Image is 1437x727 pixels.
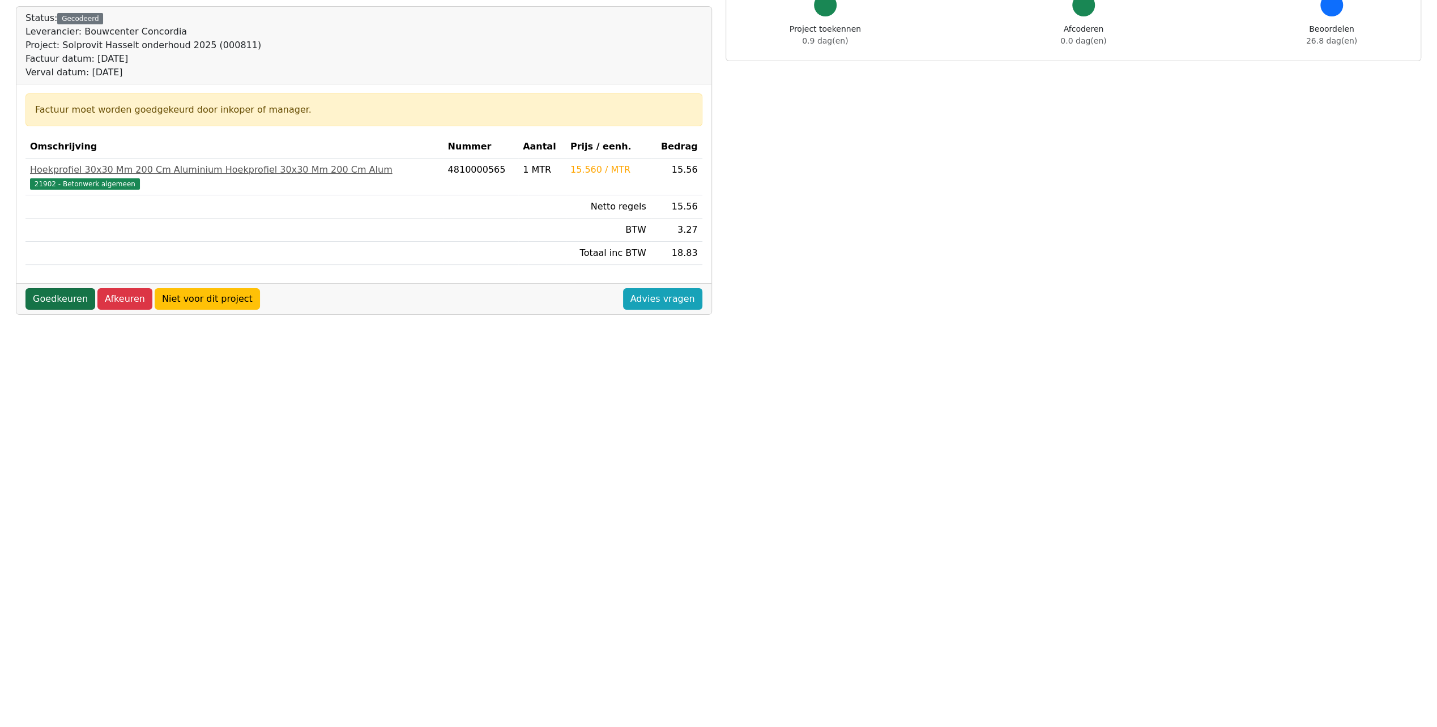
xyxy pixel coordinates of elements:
[1306,36,1357,45] span: 26.8 dag(en)
[623,288,702,310] a: Advies vragen
[25,52,261,66] div: Factuur datum: [DATE]
[97,288,152,310] a: Afkeuren
[518,135,566,159] th: Aantal
[57,13,103,24] div: Gecodeerd
[1060,23,1106,47] div: Afcoderen
[25,288,95,310] a: Goedkeuren
[155,288,260,310] a: Niet voor dit project
[651,219,702,242] td: 3.27
[1060,36,1106,45] span: 0.0 dag(en)
[566,135,651,159] th: Prijs / eenh.
[30,163,439,177] div: Hoekprofiel 30x30 Mm 200 Cm Aluminium Hoekprofiel 30x30 Mm 200 Cm Alum
[651,195,702,219] td: 15.56
[566,242,651,265] td: Totaal inc BTW
[25,135,444,159] th: Omschrijving
[444,159,519,195] td: 4810000565
[651,135,702,159] th: Bedrag
[30,178,140,190] span: 21902 - Betonwerk algemeen
[35,103,693,117] div: Factuur moet worden goedgekeurd door inkoper of manager.
[25,66,261,79] div: Verval datum: [DATE]
[444,135,519,159] th: Nummer
[651,159,702,195] td: 15.56
[25,11,261,79] div: Status:
[570,163,646,177] div: 15.560 / MTR
[30,163,439,190] a: Hoekprofiel 30x30 Mm 200 Cm Aluminium Hoekprofiel 30x30 Mm 200 Cm Alum21902 - Betonwerk algemeen
[25,25,261,39] div: Leverancier: Bouwcenter Concordia
[651,242,702,265] td: 18.83
[802,36,848,45] span: 0.9 dag(en)
[566,219,651,242] td: BTW
[523,163,561,177] div: 1 MTR
[1306,23,1357,47] div: Beoordelen
[25,39,261,52] div: Project: Solprovit Hasselt onderhoud 2025 (000811)
[566,195,651,219] td: Netto regels
[790,23,861,47] div: Project toekennen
